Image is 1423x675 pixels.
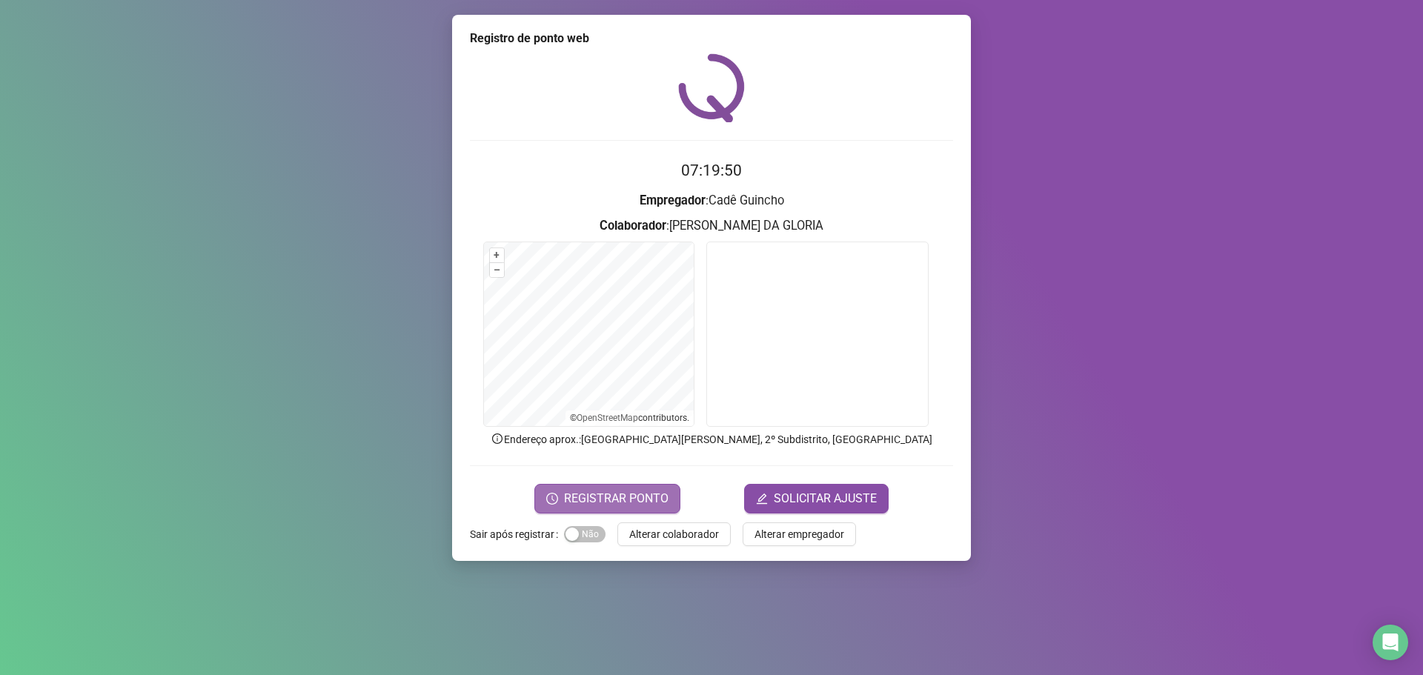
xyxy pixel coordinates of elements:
[490,263,504,277] button: –
[629,526,719,542] span: Alterar colaborador
[617,522,731,546] button: Alterar colaborador
[491,432,504,445] span: info-circle
[743,522,856,546] button: Alterar empregador
[534,484,680,513] button: REGISTRAR PONTO
[577,413,638,423] a: OpenStreetMap
[600,219,666,233] strong: Colaborador
[1373,625,1408,660] div: Open Intercom Messenger
[678,53,745,122] img: QRPoint
[470,431,953,448] p: Endereço aprox. : [GEOGRAPHIC_DATA][PERSON_NAME], 2º Subdistrito, [GEOGRAPHIC_DATA]
[744,484,889,513] button: editSOLICITAR AJUSTE
[681,162,742,179] time: 07:19:50
[470,522,564,546] label: Sair após registrar
[564,490,669,508] span: REGISTRAR PONTO
[640,193,706,207] strong: Empregador
[546,493,558,505] span: clock-circle
[774,490,877,508] span: SOLICITAR AJUSTE
[490,248,504,262] button: +
[470,30,953,47] div: Registro de ponto web
[754,526,844,542] span: Alterar empregador
[756,493,768,505] span: edit
[570,413,689,423] li: © contributors.
[470,216,953,236] h3: : [PERSON_NAME] DA GLORIA
[470,191,953,210] h3: : Cadê Guincho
